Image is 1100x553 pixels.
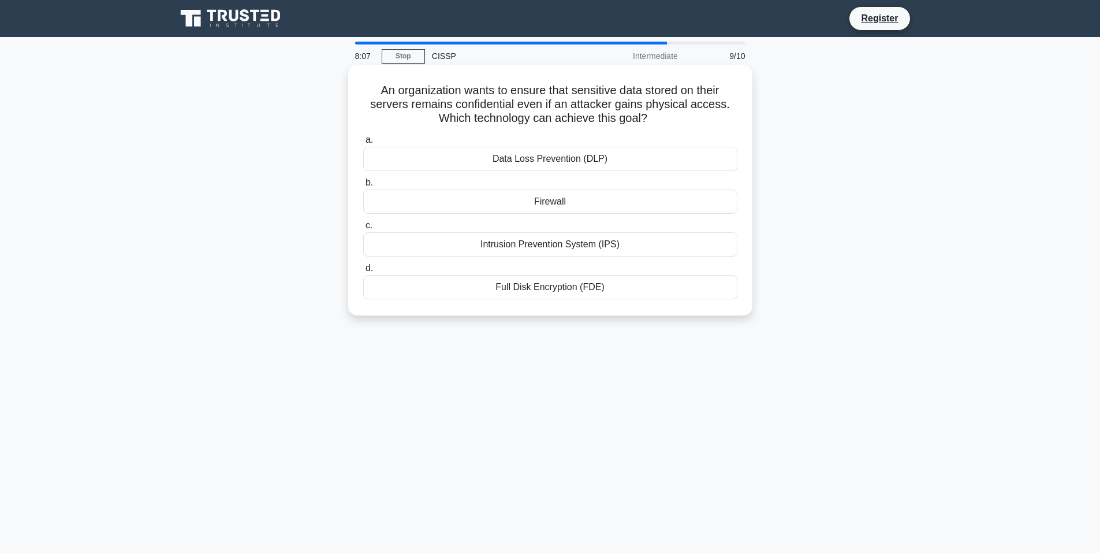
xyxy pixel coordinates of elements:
div: Intrusion Prevention System (IPS) [363,232,737,257]
div: 9/10 [685,44,752,68]
span: c. [366,220,372,230]
div: Firewall [363,190,737,214]
span: b. [366,177,373,187]
div: CISSP [425,44,584,68]
div: Full Disk Encryption (FDE) [363,275,737,299]
span: d. [366,263,373,273]
h5: An organization wants to ensure that sensitive data stored on their servers remains confidential ... [362,83,739,126]
span: a. [366,135,373,144]
div: Data Loss Prevention (DLP) [363,147,737,171]
div: 8:07 [348,44,382,68]
a: Register [854,11,905,25]
a: Stop [382,49,425,64]
div: Intermediate [584,44,685,68]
